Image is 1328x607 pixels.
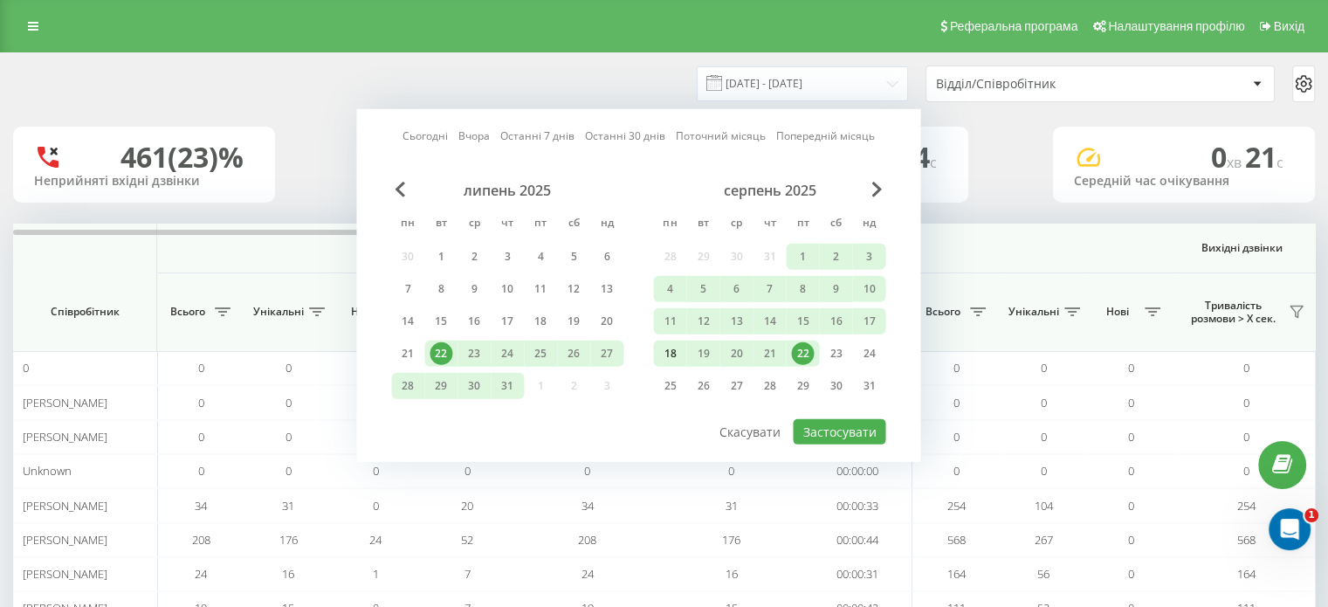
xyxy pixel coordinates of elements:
[391,373,424,399] div: пн 28 лип 2025 р.
[1304,508,1318,522] span: 1
[1128,463,1134,479] span: 0
[424,276,458,302] div: вт 8 лип 2025 р.
[120,141,244,174] div: 461 (23)%
[463,245,485,268] div: 2
[424,308,458,335] div: вт 15 лип 2025 р.
[658,375,681,397] div: 25
[692,278,714,300] div: 5
[756,211,782,238] abbr: четвер
[557,244,590,270] div: сб 5 лип 2025 р.
[947,532,966,548] span: 568
[1243,395,1249,410] span: 0
[430,342,452,365] div: 22
[494,211,520,238] abbr: четвер
[1041,429,1047,445] span: 0
[1037,566,1049,582] span: 56
[1035,498,1053,514] span: 104
[871,182,882,197] span: Next Month
[953,360,960,376] span: 0
[1128,498,1134,514] span: 0
[1245,138,1283,176] span: 21
[686,308,719,335] div: вт 12 серп 2025 р.
[824,310,847,333] div: 16
[562,342,585,365] div: 26
[921,305,965,319] span: Всього
[430,245,452,268] div: 1
[1211,138,1245,176] span: 0
[395,211,421,238] abbr: понеділок
[578,532,596,548] span: 208
[819,373,852,399] div: сб 30 серп 2025 р.
[819,308,852,335] div: сб 16 серп 2025 р.
[753,341,786,367] div: чт 21 серп 2025 р.
[857,375,880,397] div: 31
[529,245,552,268] div: 4
[1276,153,1283,172] span: c
[824,278,847,300] div: 9
[819,276,852,302] div: сб 9 серп 2025 р.
[653,182,885,199] div: серпень 2025
[1128,395,1134,410] span: 0
[822,211,849,238] abbr: субота
[1096,305,1139,319] span: Нові
[686,341,719,367] div: вт 19 серп 2025 р.
[1128,532,1134,548] span: 0
[341,305,384,319] span: Нові
[1274,19,1304,33] span: Вихід
[791,278,814,300] div: 8
[692,310,714,333] div: 12
[198,395,204,410] span: 0
[282,566,294,582] span: 16
[791,375,814,397] div: 29
[753,308,786,335] div: чт 14 серп 2025 р.
[34,174,254,189] div: Неприйняті вхідні дзвінки
[719,373,753,399] div: ср 27 серп 2025 р.
[23,429,107,445] span: [PERSON_NAME]
[803,557,912,591] td: 00:00:31
[463,342,485,365] div: 23
[819,244,852,270] div: сб 2 серп 2025 р.
[595,342,618,365] div: 27
[491,341,524,367] div: чт 24 лип 2025 р.
[195,498,207,514] span: 34
[950,19,1078,33] span: Реферальна програма
[725,310,747,333] div: 13
[1128,566,1134,582] span: 0
[852,341,885,367] div: нд 24 серп 2025 р.
[458,244,491,270] div: ср 2 лип 2025 р.
[776,128,875,144] a: Попередній місяць
[463,375,485,397] div: 30
[947,566,966,582] span: 164
[758,375,781,397] div: 28
[279,532,298,548] span: 176
[282,498,294,514] span: 31
[852,244,885,270] div: нд 3 серп 2025 р.
[286,429,292,445] span: 0
[786,341,819,367] div: пт 22 серп 2025 р.
[23,566,107,582] span: [PERSON_NAME]
[819,341,852,367] div: сб 23 серп 2025 р.
[491,244,524,270] div: чт 3 лип 2025 р.
[725,375,747,397] div: 27
[595,310,618,333] div: 20
[658,278,681,300] div: 4
[1128,429,1134,445] span: 0
[253,305,304,319] span: Унікальні
[584,463,590,479] span: 0
[726,498,738,514] span: 31
[524,341,557,367] div: пт 25 лип 2025 р.
[789,211,815,238] abbr: п’ятниця
[396,310,419,333] div: 14
[166,305,210,319] span: Всього
[396,375,419,397] div: 28
[653,276,686,302] div: пн 4 серп 2025 р.
[424,373,458,399] div: вт 29 лип 2025 р.
[852,308,885,335] div: нд 17 серп 2025 р.
[728,463,734,479] span: 0
[424,341,458,367] div: вт 22 лип 2025 р.
[198,360,204,376] span: 0
[430,310,452,333] div: 15
[857,278,880,300] div: 10
[953,463,960,479] span: 0
[723,211,749,238] abbr: середа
